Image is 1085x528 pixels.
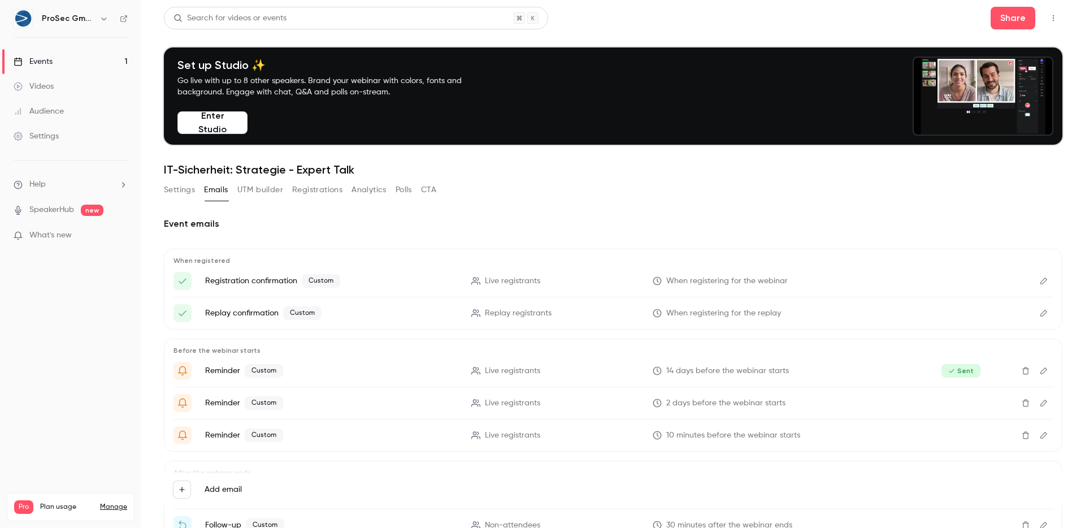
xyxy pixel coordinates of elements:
a: Manage [100,503,127,512]
li: Sie sind dabei –IT-Sicherheit: Strategie - Expert Talk am 23.09. um 10:00 Uhr [173,272,1053,290]
button: Emails [204,181,228,199]
span: 10 minutes before the webinar starts [666,430,800,442]
button: UTM builder [237,181,283,199]
p: Registration confirmation [205,274,458,288]
span: Custom [245,396,283,410]
button: CTA [421,181,436,199]
span: Live registrants [485,365,540,377]
p: Go live with up to 8 other speakers. Brand your webinar with colors, fonts and background. Engage... [177,75,488,98]
span: Custom [245,364,283,378]
h2: Event emails [164,217,1062,231]
div: Audience [14,106,64,117]
span: When registering for the replay [666,308,781,319]
p: Reminder [205,429,458,442]
li: Der {{ event_name }} startet gleich! [173,426,1053,444]
button: Delete [1017,362,1035,380]
h6: ProSec GmbH [42,13,95,24]
button: Registrations [292,181,342,199]
li: help-dropdown-opener [14,179,128,191]
li: Nur noch 2 Tage: IT-Sicherheit: Strategie - Expert Talk– hier ist Ihr Zugangslink [173,394,1053,412]
div: Settings [14,131,59,142]
div: Events [14,56,53,67]
button: Settings [164,181,195,199]
span: Plan usage [40,503,93,512]
span: 14 days before the webinar starts [666,365,789,377]
button: Edit [1035,272,1053,290]
label: Add email [205,484,242,495]
span: Custom [302,274,340,288]
h1: IT-Sicherheit: Strategie - Expert Talk [164,163,1062,176]
button: Polls [396,181,412,199]
span: Help [29,179,46,191]
button: Edit [1035,426,1053,444]
p: Before the webinar starts [173,346,1053,355]
button: Edit [1035,304,1053,322]
span: Pro [14,500,33,514]
span: Live registrants [485,397,540,409]
span: Custom [283,306,322,320]
span: Live registrants [485,430,540,442]
img: ProSec GmbH [14,10,32,28]
a: SpeakerHub [29,204,74,216]
span: When registering for the webinar [666,275,788,287]
p: When registered [173,256,1053,265]
button: Delete [1017,426,1035,444]
div: Search for videos or events [173,12,287,24]
h4: Set up Studio ✨ [177,58,488,72]
div: Videos [14,81,54,92]
span: Sent [941,364,980,378]
p: Replay confirmation [205,306,458,320]
li: Sie sind dabei – Replay: {{ event_name }}! [173,304,1053,322]
button: Enter Studio [177,111,248,134]
p: Reminder [205,364,458,378]
span: Replay registrants [485,308,552,319]
button: Share [991,7,1035,29]
span: 2 days before the webinar starts [666,397,785,409]
span: Custom [245,429,283,442]
span: Live registrants [485,275,540,287]
p: Reminder [205,396,458,410]
button: Delete [1017,394,1035,412]
li: In zwei Wochen: IT-Sicherheit: Strategie - Expert Talk – Ihr Zugang [173,362,1053,380]
button: Analytics [351,181,387,199]
span: What's new [29,230,72,241]
span: new [81,205,103,216]
button: Edit [1035,394,1053,412]
button: Edit [1035,362,1053,380]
